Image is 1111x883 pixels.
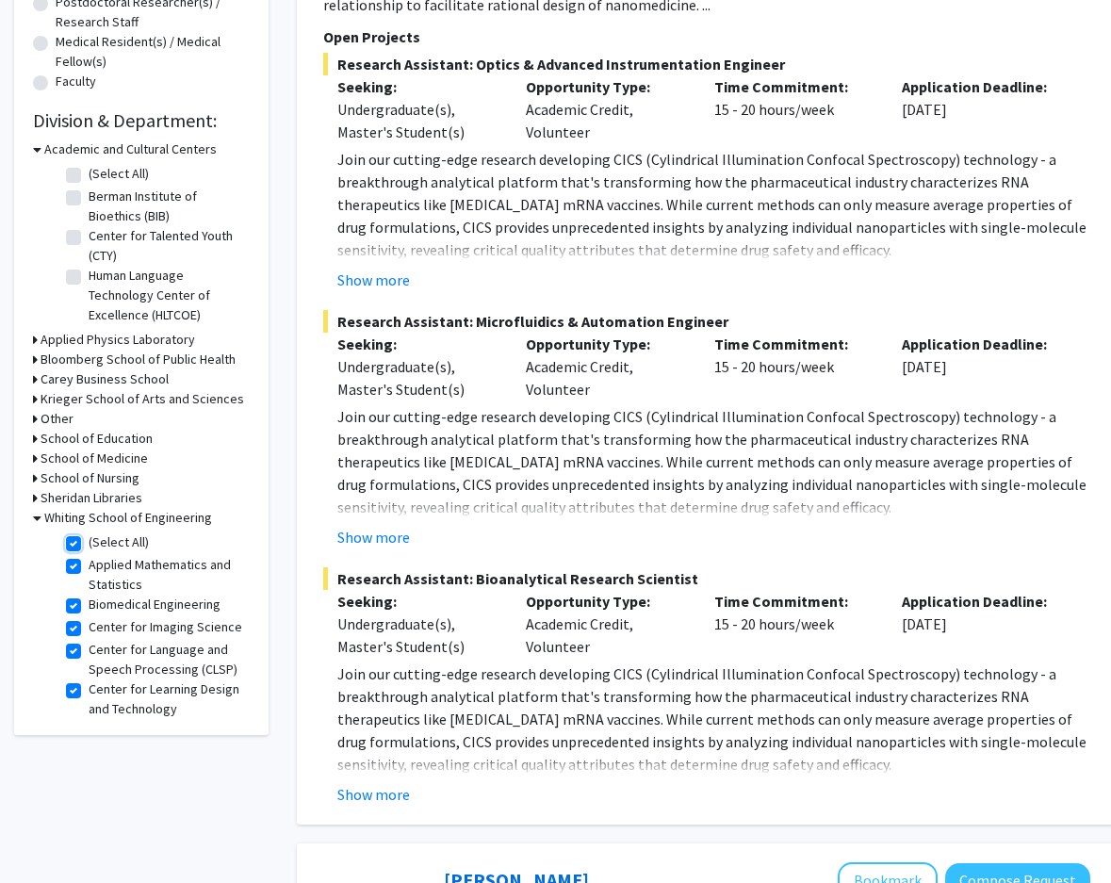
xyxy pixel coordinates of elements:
p: Join our cutting-edge research developing CICS (Cylindrical Illumination Confocal Spectroscopy) t... [337,405,1090,518]
h3: Krieger School of Arts and Sciences [41,389,244,409]
h3: School of Nursing [41,468,139,488]
div: [DATE] [888,333,1076,401]
p: Open Projects [323,25,1090,48]
label: Berman Institute of Bioethics (BIB) [89,187,245,226]
p: Join our cutting-edge research developing CICS (Cylindrical Illumination Confocal Spectroscopy) t... [337,148,1090,261]
div: 15 - 20 hours/week [700,590,889,658]
p: Seeking: [337,333,498,355]
label: Applied Mathematics and Statistics [89,555,245,595]
button: Show more [337,269,410,291]
label: Faculty [56,72,96,91]
span: Research Assistant: Bioanalytical Research Scientist [323,567,1090,590]
p: Time Commitment: [714,590,874,613]
h3: Bloomberg School of Public Health [41,350,236,369]
button: Show more [337,783,410,806]
label: Medical Resident(s) / Medical Fellow(s) [56,32,250,72]
p: Opportunity Type: [526,75,686,98]
div: Academic Credit, Volunteer [512,75,700,143]
h3: Carey Business School [41,369,169,389]
p: Join our cutting-edge research developing CICS (Cylindrical Illumination Confocal Spectroscopy) t... [337,662,1090,776]
p: Application Deadline: [902,333,1062,355]
p: Time Commitment: [714,75,874,98]
span: Research Assistant: Microfluidics & Automation Engineer [323,310,1090,333]
div: Academic Credit, Volunteer [512,590,700,658]
p: Opportunity Type: [526,333,686,355]
label: Center for Language and Speech Processing (CLSP) [89,640,245,679]
p: Application Deadline: [902,590,1062,613]
h3: Other [41,409,74,429]
div: 15 - 20 hours/week [700,75,889,143]
h3: Academic and Cultural Centers [44,139,217,159]
h3: Whiting School of Engineering [44,508,212,528]
p: Seeking: [337,75,498,98]
p: Application Deadline: [902,75,1062,98]
label: Human Language Technology Center of Excellence (HLTCOE) [89,266,245,325]
label: Center for Imaging Science [89,617,242,637]
label: Biomedical Engineering [89,595,221,614]
h3: Sheridan Libraries [41,488,142,508]
div: 15 - 20 hours/week [700,333,889,401]
p: Time Commitment: [714,333,874,355]
p: Opportunity Type: [526,590,686,613]
p: Seeking: [337,590,498,613]
div: [DATE] [888,590,1076,658]
div: Undergraduate(s), Master's Student(s) [337,98,498,143]
label: (Select All) [89,164,149,184]
iframe: Chat [14,798,80,869]
div: Academic Credit, Volunteer [512,333,700,401]
button: Show more [337,526,410,548]
h3: Applied Physics Laboratory [41,330,195,350]
h3: School of Medicine [41,449,148,468]
div: Undergraduate(s), Master's Student(s) [337,355,498,401]
div: Undergraduate(s), Master's Student(s) [337,613,498,658]
label: Center for Talented Youth (CTY) [89,226,245,266]
label: (Select All) [89,532,149,552]
h3: School of Education [41,429,153,449]
span: Research Assistant: Optics & Advanced Instrumentation Engineer [323,53,1090,75]
h2: Division & Department: [33,109,250,132]
label: Center for Learning Design and Technology [89,679,245,719]
div: [DATE] [888,75,1076,143]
